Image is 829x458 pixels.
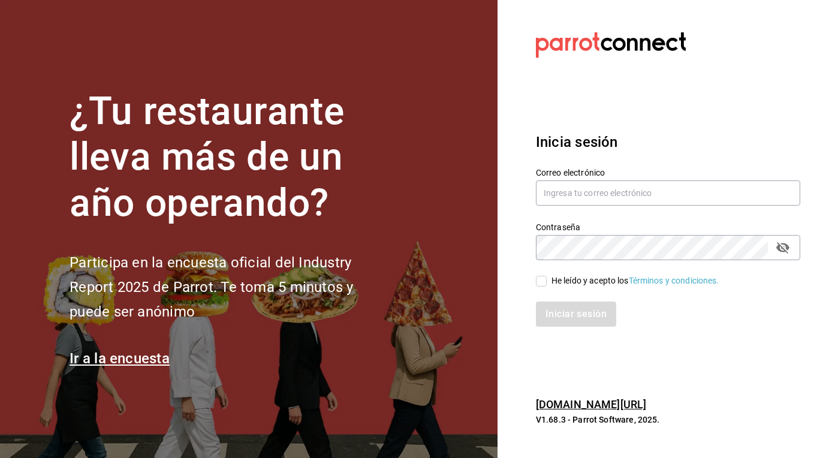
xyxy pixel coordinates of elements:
[536,222,800,231] label: Contraseña
[536,131,800,153] h3: Inicia sesión
[536,180,800,206] input: Ingresa tu correo electrónico
[536,168,800,176] label: Correo electrónico
[536,414,800,426] p: V1.68.3 - Parrot Software, 2025.
[629,276,719,285] a: Términos y condiciones.
[536,398,646,411] a: [DOMAIN_NAME][URL]
[551,275,719,287] div: He leído y acepto los
[70,251,393,324] h2: Participa en la encuesta oficial del Industry Report 2025 de Parrot. Te toma 5 minutos y puede se...
[70,89,393,227] h1: ¿Tu restaurante lleva más de un año operando?
[773,237,793,258] button: passwordField
[70,350,170,367] a: Ir a la encuesta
